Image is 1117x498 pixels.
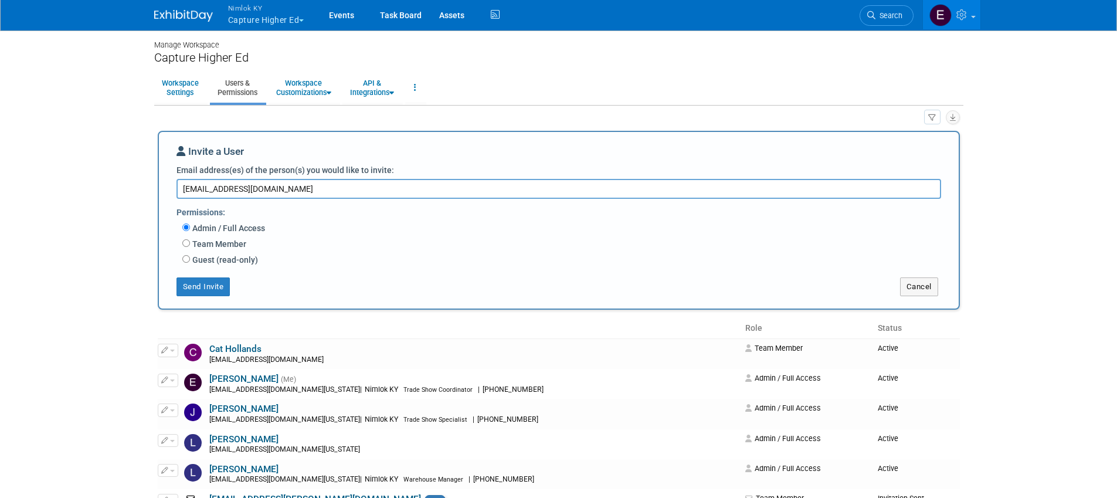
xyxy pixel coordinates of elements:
div: [EMAIL_ADDRESS][DOMAIN_NAME][US_STATE] [209,385,738,395]
a: Search [860,5,914,26]
img: Elizabeth Griffin [929,4,952,26]
div: Capture Higher Ed [154,50,963,65]
div: [EMAIL_ADDRESS][DOMAIN_NAME][US_STATE] [209,475,738,485]
span: Trade Show Coordinator [403,386,473,394]
div: Manage Workspace [154,29,963,50]
span: Nimlok KY [228,2,304,14]
img: ExhibitDay [154,10,213,22]
span: Nimlok KY [362,385,402,394]
div: [EMAIL_ADDRESS][DOMAIN_NAME] [209,355,738,365]
a: Cat Hollands [209,344,262,354]
a: WorkspaceSettings [154,73,206,102]
img: Luc Schaefer [184,464,202,482]
span: | [360,385,362,394]
span: Team Member [745,344,803,353]
span: Active [878,344,898,353]
span: Trade Show Specialist [403,416,467,424]
a: [PERSON_NAME] [209,404,279,414]
span: Admin / Full Access [745,464,821,473]
span: Admin / Full Access [745,374,821,382]
label: Team Member [190,238,246,250]
span: Admin / Full Access [745,434,821,443]
label: Email address(es) of the person(s) you would like to invite: [176,164,394,176]
span: Active [878,404,898,412]
span: Warehouse Manager [403,476,463,483]
label: Guest (read-only) [190,254,258,266]
th: Status [873,319,960,338]
span: Active [878,464,898,473]
a: [PERSON_NAME] [209,434,279,445]
span: Nimlok KY [362,415,402,424]
a: [PERSON_NAME] [209,464,279,475]
img: Lisah Barbour [184,434,202,452]
a: WorkspaceCustomizations [269,73,339,102]
span: | [360,415,362,424]
a: API &Integrations [342,73,402,102]
span: [PHONE_NUMBER] [480,385,547,394]
span: (Me) [281,375,296,384]
label: Admin / Full Access [190,222,265,234]
div: Permissions: [176,202,950,221]
img: Elizabeth Griffin [184,374,202,391]
img: Cat Hollands [184,344,202,361]
div: Invite a User [176,144,941,164]
span: | [473,415,474,424]
span: [PHONE_NUMBER] [474,415,542,424]
span: Admin / Full Access [745,404,821,412]
div: [EMAIL_ADDRESS][DOMAIN_NAME][US_STATE] [209,415,738,425]
button: Send Invite [176,277,230,296]
button: Cancel [900,277,938,296]
span: | [468,475,470,483]
span: | [360,475,362,483]
img: Jamie Dunn [184,404,202,421]
div: [EMAIL_ADDRESS][DOMAIN_NAME][US_STATE] [209,445,738,455]
span: | [478,385,480,394]
span: Search [875,11,902,20]
span: Active [878,374,898,382]
a: [PERSON_NAME] [209,374,279,384]
th: Role [741,319,873,338]
span: Nimlok KY [362,475,402,483]
span: Active [878,434,898,443]
span: [PHONE_NUMBER] [470,475,538,483]
a: Users &Permissions [210,73,265,102]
